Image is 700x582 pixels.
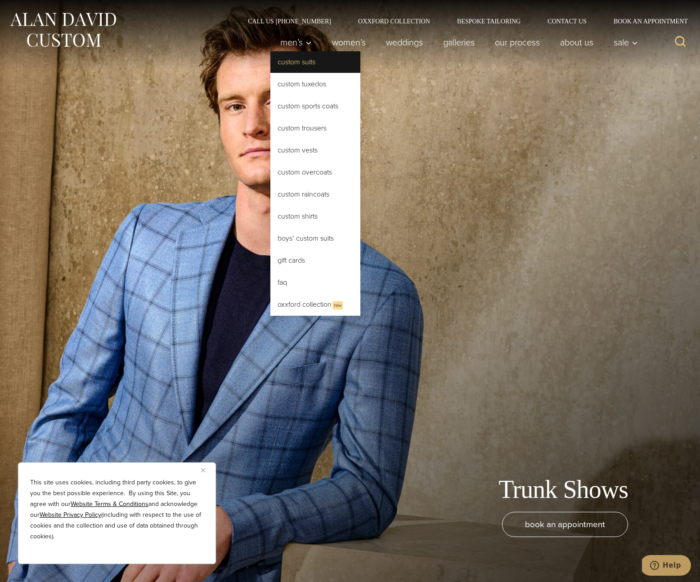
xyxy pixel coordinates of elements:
[270,95,360,117] a: Custom Sports Coats
[270,250,360,271] a: Gift Cards
[201,465,212,475] button: Close
[234,18,345,24] a: Call Us [PHONE_NUMBER]
[9,10,117,50] img: Alan David Custom
[642,555,691,578] iframe: Opens a widget where you can chat to one of our agents
[270,206,360,227] a: Custom Shirts
[270,139,360,161] a: Custom Vests
[534,18,600,24] a: Contact Us
[502,512,628,537] a: book an appointment
[270,184,360,205] a: Custom Raincoats
[345,18,444,24] a: Oxxford Collection
[433,33,485,51] a: Galleries
[322,33,376,51] a: Women’s
[270,33,322,51] button: Men’s sub menu toggle
[550,33,604,51] a: About Us
[270,73,360,95] a: Custom Tuxedos
[71,499,148,509] a: Website Terms & Conditions
[498,475,628,505] h1: Trunk Shows
[600,18,691,24] a: Book an Appointment
[40,510,101,519] a: Website Privacy Policy
[270,33,643,51] nav: Primary Navigation
[201,468,205,472] img: Close
[669,31,691,53] button: View Search Form
[525,518,605,531] span: book an appointment
[270,228,360,249] a: Boys’ Custom Suits
[485,33,550,51] a: Our Process
[444,18,534,24] a: Bespoke Tailoring
[376,33,433,51] a: weddings
[270,294,360,316] a: Oxxford CollectionNew
[270,272,360,293] a: FAQ
[604,33,643,51] button: Sale sub menu toggle
[270,51,360,73] a: Custom Suits
[270,161,360,183] a: Custom Overcoats
[332,301,343,309] span: New
[270,117,360,139] a: Custom Trousers
[30,477,204,542] p: This site uses cookies, including third party cookies, to give you the best possible experience. ...
[234,18,691,24] nav: Secondary Navigation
